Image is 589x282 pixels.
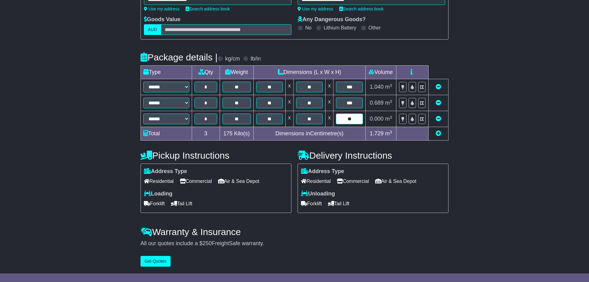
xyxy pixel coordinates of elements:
[324,25,356,31] label: Lithium Battery
[141,127,192,141] td: Total
[301,176,331,186] span: Residential
[144,16,180,23] label: Goods Value
[301,199,322,208] span: Forklift
[286,111,294,127] td: x
[180,176,212,186] span: Commercial
[144,6,179,11] a: Use my address
[144,176,174,186] span: Residential
[325,95,333,111] td: x
[141,150,291,160] h4: Pickup Instructions
[385,116,392,122] span: m
[253,127,365,141] td: Dimensions in Centimetre(s)
[144,199,165,208] span: Forklift
[325,111,333,127] td: x
[253,66,365,79] td: Dimensions (L x W x H)
[375,176,417,186] span: Air & Sea Depot
[436,130,441,137] a: Add new item
[141,256,171,267] button: Get Quotes
[436,84,441,90] a: Remove this item
[339,6,383,11] a: Search address book
[337,176,369,186] span: Commercial
[370,84,383,90] span: 1.040
[298,150,448,160] h4: Delivery Instructions
[370,116,383,122] span: 0.000
[436,116,441,122] a: Remove this item
[144,191,172,197] label: Loading
[141,52,218,62] h4: Package details |
[368,25,381,31] label: Other
[385,100,392,106] span: m
[385,130,392,137] span: m
[144,168,187,175] label: Address Type
[186,6,230,11] a: Search address book
[370,130,383,137] span: 1.729
[286,95,294,111] td: x
[251,56,261,62] label: lb/in
[141,240,448,247] div: All our quotes include a $ FreightSafe warranty.
[305,25,311,31] label: No
[301,168,344,175] label: Address Type
[390,130,392,134] sup: 3
[390,115,392,120] sup: 3
[298,6,333,11] a: Use my address
[370,100,383,106] span: 0.689
[141,66,192,79] td: Type
[328,199,349,208] span: Tail Lift
[192,66,220,79] td: Qty
[223,130,233,137] span: 175
[218,176,260,186] span: Air & Sea Depot
[141,227,448,237] h4: Warranty & Insurance
[192,127,220,141] td: 3
[385,84,392,90] span: m
[225,56,240,62] label: kg/cm
[325,79,333,95] td: x
[220,66,253,79] td: Weight
[171,199,192,208] span: Tail Lift
[286,79,294,95] td: x
[436,100,441,106] a: Remove this item
[202,240,212,246] span: 250
[298,16,366,23] label: Any Dangerous Goods?
[301,191,335,197] label: Unloading
[144,24,161,35] label: AUD
[390,83,392,88] sup: 3
[365,66,396,79] td: Volume
[390,99,392,104] sup: 3
[220,127,253,141] td: Kilo(s)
